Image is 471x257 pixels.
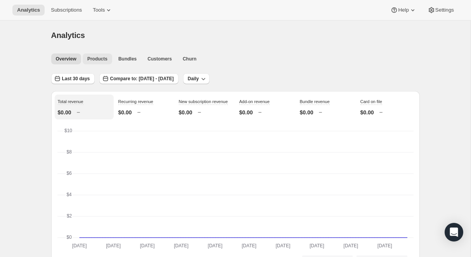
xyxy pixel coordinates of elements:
[56,56,76,62] span: Overview
[99,73,178,84] button: Compare to: [DATE] - [DATE]
[118,99,154,104] span: Recurring revenue
[51,73,95,84] button: Last 30 days
[118,109,132,116] p: $0.00
[445,223,463,241] div: Open Intercom Messenger
[435,7,454,13] span: Settings
[183,56,196,62] span: Churn
[62,76,90,82] span: Last 30 days
[12,5,45,16] button: Analytics
[242,243,256,248] text: [DATE]
[309,243,324,248] text: [DATE]
[188,76,199,82] span: Daily
[377,243,392,248] text: [DATE]
[72,243,87,248] text: [DATE]
[140,243,154,248] text: [DATE]
[208,243,222,248] text: [DATE]
[66,213,72,219] text: $2
[66,149,72,155] text: $8
[398,7,409,13] span: Help
[239,109,253,116] p: $0.00
[360,109,374,116] p: $0.00
[58,99,83,104] span: Total revenue
[66,192,72,197] text: $4
[360,99,382,104] span: Card on file
[179,99,228,104] span: New subscription revenue
[66,171,72,176] text: $6
[17,7,40,13] span: Analytics
[88,5,117,16] button: Tools
[51,7,82,13] span: Subscriptions
[66,235,72,240] text: $0
[300,109,313,116] p: $0.00
[46,5,87,16] button: Subscriptions
[275,243,290,248] text: [DATE]
[423,5,459,16] button: Settings
[51,31,85,40] span: Analytics
[179,109,192,116] p: $0.00
[93,7,105,13] span: Tools
[300,99,330,104] span: Bundle revenue
[386,5,421,16] button: Help
[118,56,137,62] span: Bundles
[64,128,72,133] text: $10
[343,243,358,248] text: [DATE]
[239,99,270,104] span: Add-on revenue
[87,56,107,62] span: Products
[183,73,210,84] button: Daily
[58,109,71,116] p: $0.00
[106,243,121,248] text: [DATE]
[147,56,172,62] span: Customers
[110,76,174,82] span: Compare to: [DATE] - [DATE]
[174,243,189,248] text: [DATE]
